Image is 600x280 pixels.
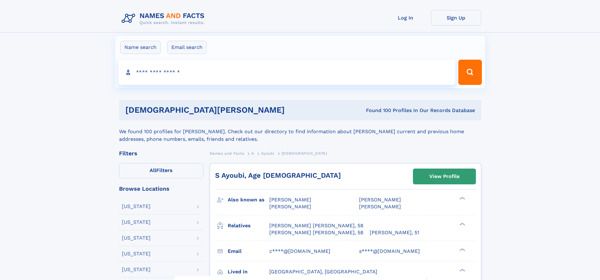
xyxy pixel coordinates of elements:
[119,163,203,178] label: Filters
[119,151,203,156] div: Filters
[325,107,475,114] div: Found 100 Profiles In Our Records Database
[125,106,325,114] h1: [DEMOGRAPHIC_DATA][PERSON_NAME]
[458,60,482,85] button: Search Button
[282,151,327,156] span: [DEMOGRAPHIC_DATA]
[269,269,377,275] span: [GEOGRAPHIC_DATA], [GEOGRAPHIC_DATA]
[431,10,481,26] a: Sign Up
[269,204,311,210] span: [PERSON_NAME]
[261,151,274,156] span: Ayoubi
[215,171,341,179] a: S Ayoubi, Age [DEMOGRAPHIC_DATA]
[210,149,244,157] a: Names and Facts
[370,229,419,236] a: [PERSON_NAME], 51
[122,251,151,256] div: [US_STATE]
[228,266,269,277] h3: Lived in
[122,235,151,241] div: [US_STATE]
[119,186,203,192] div: Browse Locations
[228,194,269,205] h3: Also known as
[269,222,363,229] a: [PERSON_NAME] [PERSON_NAME], 58
[359,197,401,203] span: [PERSON_NAME]
[167,41,207,54] label: Email search
[359,204,401,210] span: [PERSON_NAME]
[269,229,363,236] a: [PERSON_NAME] [PERSON_NAME], 58
[119,120,481,143] div: We found 100 profiles for [PERSON_NAME]. Check out our directory to find information about [PERSO...
[261,149,274,157] a: Ayoubi
[251,149,254,157] a: A
[380,10,431,26] a: Log In
[122,267,151,272] div: [US_STATE]
[458,222,466,226] div: ❯
[269,197,311,203] span: [PERSON_NAME]
[251,151,254,156] span: A
[150,167,156,173] span: All
[122,220,151,225] div: [US_STATE]
[228,220,269,231] h3: Relatives
[119,10,210,27] img: Logo Names and Facts
[120,41,161,54] label: Name search
[458,268,466,272] div: ❯
[228,246,269,257] h3: Email
[458,247,466,252] div: ❯
[118,60,456,85] input: search input
[429,169,460,184] div: View Profile
[458,196,466,200] div: ❯
[122,204,151,209] div: [US_STATE]
[413,169,476,184] a: View Profile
